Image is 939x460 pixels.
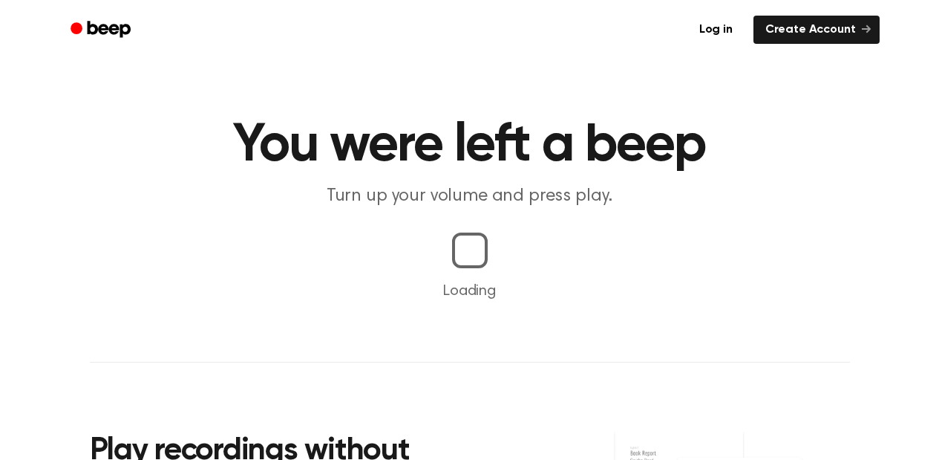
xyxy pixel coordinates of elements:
[753,16,880,44] a: Create Account
[18,280,921,302] p: Loading
[687,16,745,44] a: Log in
[60,16,144,45] a: Beep
[185,184,755,209] p: Turn up your volume and press play.
[90,119,850,172] h1: You were left a beep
